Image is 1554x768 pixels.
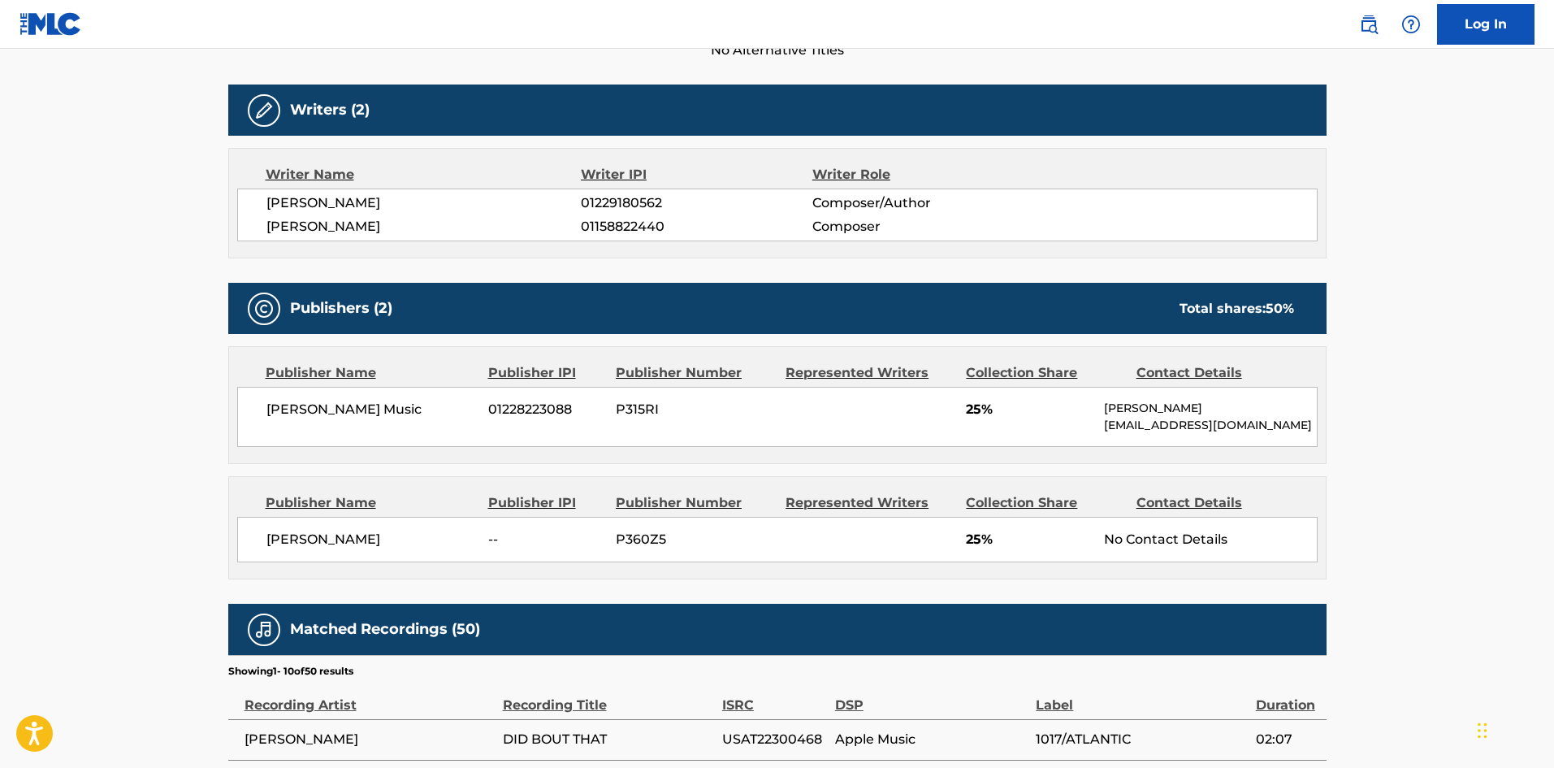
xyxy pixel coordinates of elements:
span: [PERSON_NAME] [245,730,495,749]
span: P360Z5 [616,530,773,549]
div: Writer Role [812,165,1023,184]
img: search [1359,15,1379,34]
div: Represented Writers [786,493,954,513]
img: help [1401,15,1421,34]
div: Contact Details [1136,493,1294,513]
span: [PERSON_NAME] [266,193,582,213]
img: MLC Logo [19,12,82,36]
div: Drag [1478,706,1487,755]
span: USAT22300468 [722,730,827,749]
div: Publisher Name [266,363,476,383]
div: Publisher Number [616,363,773,383]
span: 50 % [1266,301,1294,316]
span: P315RI [616,400,773,419]
div: DSP [835,679,1028,715]
a: Log In [1437,4,1535,45]
div: ISRC [722,679,827,715]
div: Contact Details [1136,363,1294,383]
p: [PERSON_NAME] [1104,400,1316,417]
span: -- [488,530,604,549]
div: Writer Name [266,165,582,184]
h5: Publishers (2) [290,299,392,318]
div: Help [1395,8,1427,41]
div: Total shares: [1180,299,1294,319]
span: [PERSON_NAME] Music [266,400,477,419]
span: 02:07 [1256,730,1318,749]
span: Apple Music [835,730,1028,749]
span: 1017/ATLANTIC [1036,730,1247,749]
img: Writers [254,101,274,120]
span: DID BOUT THAT [503,730,714,749]
div: Represented Writers [786,363,954,383]
span: 01229180562 [581,193,812,213]
div: Recording Title [503,679,714,715]
div: Publisher IPI [488,493,604,513]
p: Showing 1 - 10 of 50 results [228,664,353,679]
span: 25% [966,530,1092,549]
img: Publishers [254,299,274,319]
div: Publisher Number [616,493,773,513]
div: Publisher IPI [488,363,604,383]
p: [EMAIL_ADDRESS][DOMAIN_NAME] [1104,417,1316,434]
div: Label [1036,679,1247,715]
iframe: Chat Widget [1473,690,1554,768]
span: [PERSON_NAME] [266,217,582,236]
span: [PERSON_NAME] [266,530,477,549]
div: No Contact Details [1104,530,1316,549]
span: Composer [812,217,1023,236]
img: Matched Recordings [254,620,274,640]
div: Collection Share [966,493,1123,513]
a: Public Search [1353,8,1385,41]
div: Publisher Name [266,493,476,513]
div: Writer IPI [581,165,812,184]
div: Duration [1256,679,1318,715]
span: Composer/Author [812,193,1023,213]
div: Collection Share [966,363,1123,383]
span: 01228223088 [488,400,604,419]
h5: Matched Recordings (50) [290,620,480,639]
h5: Writers (2) [290,101,370,119]
span: No Alternative Titles [228,41,1327,60]
span: 25% [966,400,1092,419]
div: Recording Artist [245,679,495,715]
span: 01158822440 [581,217,812,236]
